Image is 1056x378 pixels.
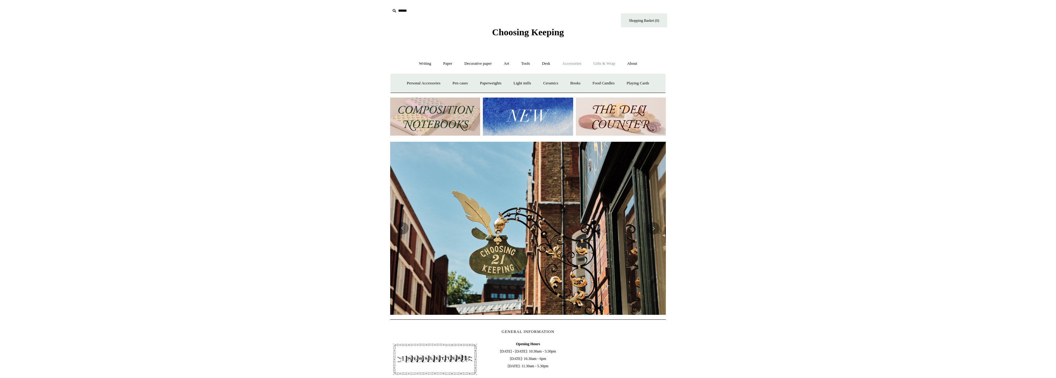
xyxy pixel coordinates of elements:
a: Art [498,56,514,72]
a: Gifts & Wrap [588,56,621,72]
a: Ceramics [538,75,564,91]
a: Tools [516,56,536,72]
span: Choosing Keeping [492,27,564,37]
img: 202302 Composition ledgers.jpg__PID:69722ee6-fa44-49dd-a067-31375e5d54ec [390,98,480,136]
a: Books [565,75,586,91]
a: Writing [413,56,437,72]
button: Next [647,222,660,234]
a: Paperweights [474,75,507,91]
a: Personal Accessories [401,75,446,91]
button: Page 3 [534,313,540,315]
a: Shopping Basket (0) [621,13,667,27]
span: GENERAL INFORMATION [502,329,554,334]
a: Choosing Keeping [492,32,564,36]
a: Accessories [557,56,587,72]
a: Paper [438,56,458,72]
img: New.jpg__PID:f73bdf93-380a-4a35-bcfe-7823039498e1 [483,98,573,136]
button: Page 1 [516,313,522,315]
button: Page 2 [525,313,531,315]
a: Desk [537,56,556,72]
a: Playing Cards [621,75,654,91]
a: Decorative paper [459,56,497,72]
button: Previous [396,222,409,234]
a: About [622,56,643,72]
img: The Deli Counter [576,98,666,136]
a: Food Candles [587,75,620,91]
a: Light mills [508,75,537,91]
b: Opening Hours [516,342,540,346]
a: Pen cases [447,75,473,91]
img: Copyright Choosing Keeping 20190711 LS Homepage 7.jpg__PID:4c49fdcc-9d5f-40e8-9753-f5038b35abb7 [390,142,666,315]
